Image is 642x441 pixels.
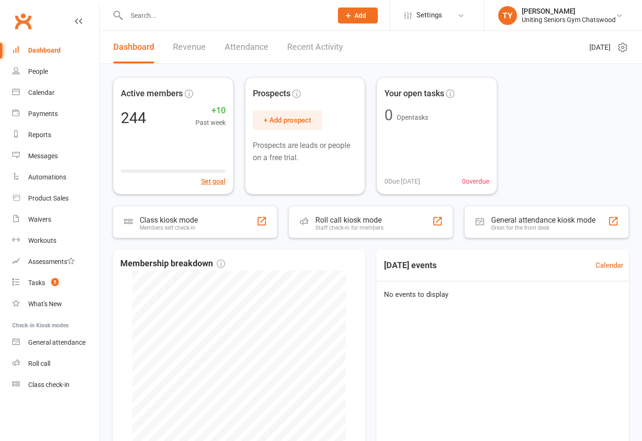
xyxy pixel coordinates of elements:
span: +10 [196,104,226,117]
div: Roll call kiosk mode [315,216,384,224]
a: Messages [12,146,99,167]
button: Add [338,8,378,23]
a: Class kiosk mode [12,374,99,395]
span: 0 overdue [462,176,489,186]
a: Waivers [12,209,99,230]
button: Set goal [201,176,226,186]
input: Search... [124,9,326,22]
div: General attendance kiosk mode [491,216,595,224]
div: 244 [121,110,146,125]
div: Great for the front desk [491,224,595,231]
div: [PERSON_NAME] [522,7,616,15]
div: Waivers [28,216,51,223]
span: Active members [121,87,183,101]
span: Membership breakdown [120,257,225,271]
div: No events to display [373,281,633,308]
a: Assessments [12,251,99,272]
div: Class kiosk mode [140,216,198,224]
a: Clubworx [11,9,35,33]
div: Class check-in [28,381,70,388]
div: Dashboard [28,46,61,54]
div: People [28,68,48,75]
div: Roll call [28,360,50,367]
a: Dashboard [113,31,154,63]
div: TY [498,6,517,25]
div: Uniting Seniors Gym Chatswood [522,15,616,24]
a: Product Sales [12,188,99,209]
a: Tasks 5 [12,272,99,294]
div: Calendar [28,89,55,96]
a: Reports [12,124,99,146]
a: Revenue [173,31,206,63]
div: 0 [384,108,393,123]
a: Dashboard [12,40,99,61]
div: Staff check-in for members [315,224,384,231]
div: Automations [28,173,66,181]
h3: [DATE] events [376,257,444,274]
span: 0 Due [DATE] [384,176,420,186]
div: General attendance [28,339,86,346]
a: Payments [12,103,99,124]
div: Product Sales [28,194,69,202]
span: Your open tasks [384,87,444,101]
span: Past week [196,117,226,128]
a: Calendar [595,260,623,271]
a: Workouts [12,230,99,251]
a: People [12,61,99,82]
div: Members self check-in [140,224,198,231]
a: Roll call [12,353,99,374]
a: Automations [12,167,99,188]
a: Recent Activity [287,31,343,63]
a: Calendar [12,82,99,103]
span: 5 [51,278,59,286]
div: What's New [28,300,62,308]
div: Messages [28,152,58,160]
span: Add [354,12,366,19]
div: Payments [28,110,58,117]
p: Prospects are leads or people on a free trial. [253,139,358,163]
a: Attendance [225,31,268,63]
div: Tasks [28,279,45,286]
a: General attendance kiosk mode [12,332,99,353]
a: What's New [12,294,99,315]
button: + Add prospect [253,110,322,130]
div: Workouts [28,237,56,244]
span: Open tasks [397,114,428,121]
span: [DATE] [589,42,611,53]
span: Settings [416,5,442,26]
div: Reports [28,131,51,139]
span: Prospects [253,87,290,101]
div: Assessments [28,258,75,265]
